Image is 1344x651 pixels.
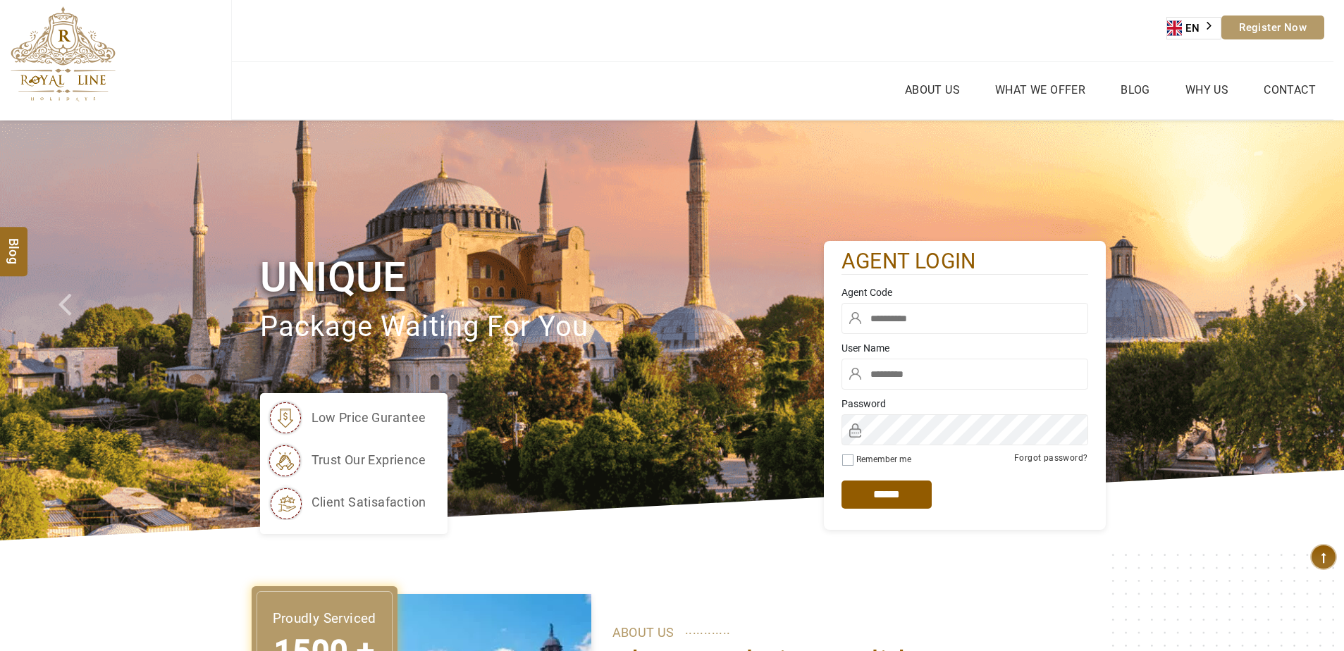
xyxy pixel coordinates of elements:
[11,6,116,101] img: The Royal Line Holidays
[260,304,824,351] p: package waiting for you
[612,622,1085,643] p: ABOUT US
[1166,17,1221,39] div: Language
[1182,80,1232,100] a: Why Us
[1277,120,1344,540] a: Check next image
[841,248,1088,275] h2: agent login
[267,485,426,520] li: client satisafaction
[1221,15,1324,39] a: Register Now
[40,120,107,540] a: Check next prev
[5,238,23,250] span: Blog
[1117,80,1154,100] a: Blog
[1166,17,1221,39] aside: Language selected: English
[685,619,731,640] span: ............
[1014,453,1087,463] a: Forgot password?
[841,341,1088,355] label: User Name
[267,400,426,435] li: low price gurantee
[267,442,426,478] li: trust our exprience
[856,454,911,464] label: Remember me
[841,397,1088,411] label: Password
[841,285,1088,299] label: Agent Code
[992,80,1089,100] a: What we Offer
[1260,80,1319,100] a: Contact
[1167,18,1221,39] a: EN
[260,251,824,304] h1: Unique
[901,80,963,100] a: About Us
